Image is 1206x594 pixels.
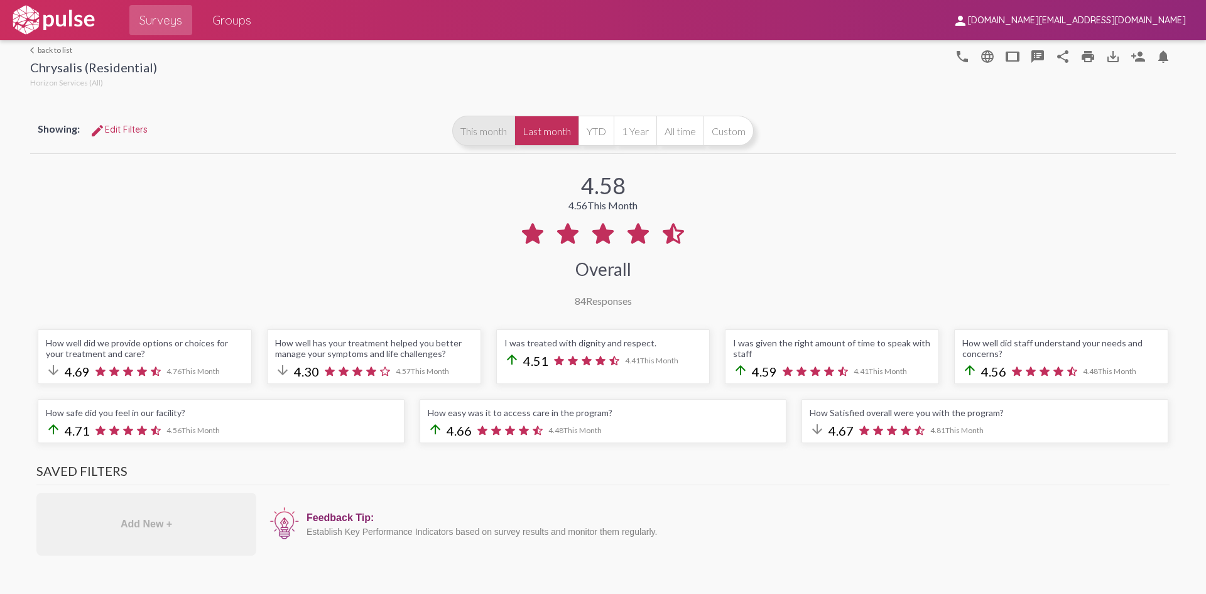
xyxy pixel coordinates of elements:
[1098,366,1136,376] span: This Month
[294,364,319,379] span: 4.30
[10,4,97,36] img: white-logo.svg
[1005,49,1020,64] mat-icon: tablet
[733,363,748,378] mat-icon: arrow_upward
[575,295,586,307] span: 84
[452,116,514,146] button: This month
[752,364,777,379] span: 4.59
[1126,43,1151,69] button: Person
[30,60,157,78] div: Chrysalis (Residential)
[428,422,443,437] mat-icon: arrow_upward
[1105,49,1121,64] mat-icon: Download
[307,512,1163,524] div: Feedback Tip:
[1075,43,1100,69] a: print
[396,366,449,376] span: 4.57
[1000,43,1025,69] button: tablet
[575,258,631,280] div: Overall
[1025,43,1050,69] button: speaker_notes
[980,49,995,64] mat-icon: language
[36,493,256,556] div: Add New +
[411,366,449,376] span: This Month
[1131,49,1146,64] mat-icon: Person
[1083,366,1136,376] span: 4.48
[65,423,90,438] span: 4.71
[810,407,1160,418] div: How Satisfied overall were you with the program?
[930,426,984,435] span: 4.81
[182,426,220,435] span: This Month
[953,13,968,28] mat-icon: person
[568,199,638,211] div: 4.56
[1080,49,1095,64] mat-icon: print
[504,352,519,367] mat-icon: arrow_upward
[139,9,182,31] span: Surveys
[828,423,854,438] span: 4.67
[581,172,626,199] div: 4.58
[307,527,1163,537] div: Establish Key Performance Indicators based on survey results and monitor them regularly.
[981,364,1006,379] span: 4.56
[962,338,1160,359] div: How well did staff understand your needs and concerns?
[703,116,754,146] button: Custom
[943,8,1196,31] button: [DOMAIN_NAME][EMAIL_ADDRESS][DOMAIN_NAME]
[38,123,80,135] span: Showing:
[587,199,638,211] span: This Month
[46,338,244,359] div: How well did we provide options or choices for your treatment and care?
[625,356,678,365] span: 4.41
[950,43,975,69] button: language
[548,426,602,435] span: 4.48
[640,356,678,365] span: This Month
[1151,43,1176,69] button: Bell
[968,15,1186,26] span: [DOMAIN_NAME][EMAIL_ADDRESS][DOMAIN_NAME]
[182,366,220,376] span: This Month
[523,353,548,368] span: 4.51
[575,295,632,307] div: Responses
[129,5,192,35] a: Surveys
[90,124,148,135] span: Edit Filters
[275,338,473,359] div: How well has your treatment helped you better manage your symptoms and life challenges?
[166,366,220,376] span: 4.76
[269,506,300,541] img: icon12.png
[733,338,931,359] div: I was given the right amount of time to speak with staff
[428,407,778,418] div: How easy was it to access care in the program?
[656,116,703,146] button: All time
[945,426,984,435] span: This Month
[202,5,261,35] a: Groups
[46,363,61,378] mat-icon: arrow_downward
[854,366,907,376] span: 4.41
[975,43,1000,69] button: language
[869,366,907,376] span: This Month
[1156,49,1171,64] mat-icon: Bell
[447,423,472,438] span: 4.66
[30,45,157,55] a: back to list
[1050,43,1075,69] button: Share
[962,363,977,378] mat-icon: arrow_upward
[504,338,702,348] div: I was treated with dignity and respect.
[579,116,614,146] button: YTD
[1055,49,1070,64] mat-icon: Share
[166,426,220,435] span: 4.56
[36,463,1170,485] h3: Saved Filters
[275,363,290,378] mat-icon: arrow_downward
[90,123,105,138] mat-icon: Edit Filters
[810,422,825,437] mat-icon: arrow_downward
[563,426,602,435] span: This Month
[65,364,90,379] span: 4.69
[46,407,396,418] div: How safe did you feel in our facility?
[1100,43,1126,69] button: Download
[1030,49,1045,64] mat-icon: speaker_notes
[30,78,103,87] span: Horizon Services (All)
[514,116,579,146] button: Last month
[614,116,656,146] button: 1 Year
[955,49,970,64] mat-icon: language
[30,47,38,54] mat-icon: arrow_back_ios
[46,422,61,437] mat-icon: arrow_upward
[80,118,158,141] button: Edit FiltersEdit Filters
[212,9,251,31] span: Groups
